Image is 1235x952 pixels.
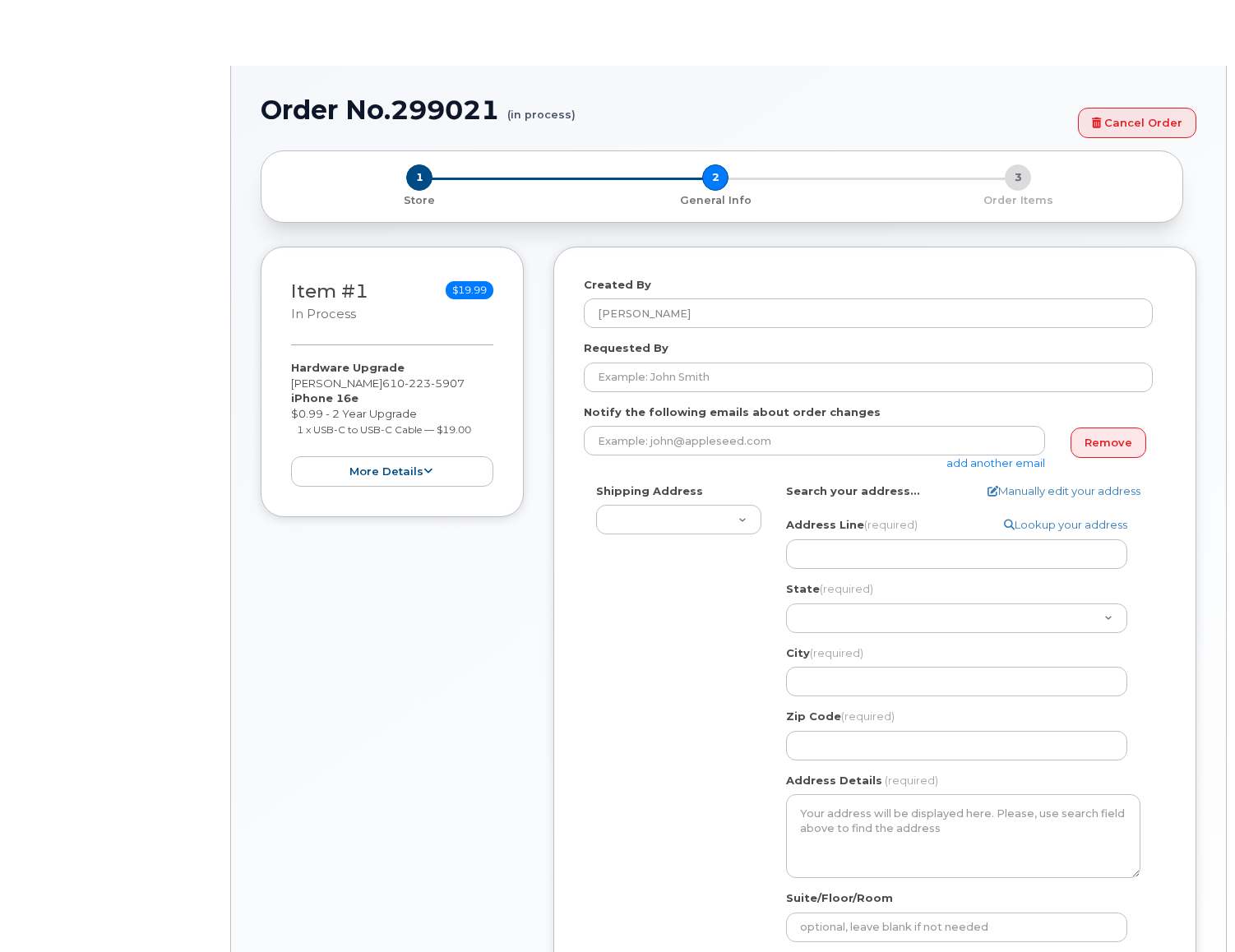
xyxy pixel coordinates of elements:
span: (required) [820,582,873,595]
a: Lookup your address [1004,517,1127,533]
button: more details [291,456,493,487]
a: 1 Store [275,191,564,208]
small: in process [291,307,356,321]
span: 5907 [431,377,465,390]
span: (required) [841,709,895,723]
strong: Hardware Upgrade [291,361,405,374]
span: (required) [810,646,863,659]
span: (required) [885,774,938,787]
input: Example: John Smith [584,363,1153,392]
div: [PERSON_NAME] $0.99 - 2 Year Upgrade [291,360,493,487]
label: Zip Code [786,709,895,724]
strong: iPhone 16e [291,391,358,404]
label: Shipping Address [596,483,703,499]
p: Store [281,193,557,208]
small: 1 x USB-C to USB-C Cable — $19.00 [297,423,471,436]
label: Requested By [584,340,668,356]
label: Address Details [786,773,882,788]
a: Remove [1071,427,1146,458]
input: Example: john@appleseed.com [584,426,1045,455]
span: 610 [382,377,465,390]
span: 223 [405,377,431,390]
label: Search your address... [786,483,920,499]
span: $19.99 [446,281,493,299]
h1: Order No.299021 [261,95,1070,124]
label: Address Line [786,517,918,533]
span: 1 [406,164,432,191]
h3: Item #1 [291,281,368,323]
input: optional, leave blank if not needed [786,913,1127,942]
label: City [786,645,863,661]
label: Created By [584,277,651,293]
small: (in process) [507,95,576,121]
label: State [786,581,873,597]
a: Manually edit your address [988,483,1140,499]
a: Cancel Order [1078,108,1196,138]
span: (required) [864,518,918,531]
a: add another email [946,456,1045,469]
label: Suite/Floor/Room [786,890,893,906]
label: Notify the following emails about order changes [584,404,881,420]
